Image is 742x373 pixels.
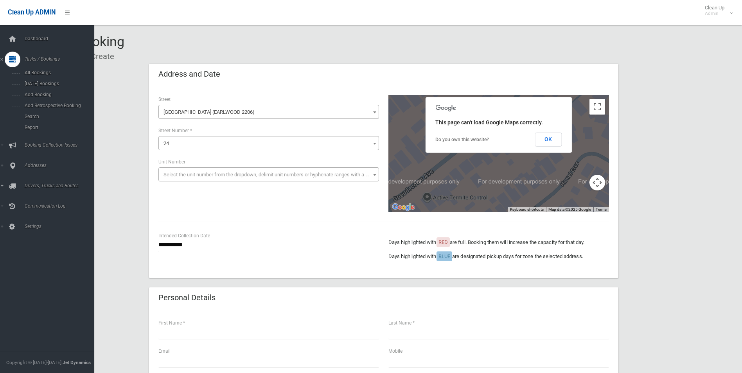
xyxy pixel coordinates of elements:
[388,252,609,261] p: Days highlighted with are designated pickup days for zone the selected address.
[701,5,732,16] span: Clean Up
[388,238,609,247] p: Days highlighted with are full. Booking them will increase the capacity for that day.
[160,138,377,149] span: 24
[8,9,56,16] span: Clean Up ADMIN
[438,253,450,259] span: BLUE
[63,360,91,365] strong: Jet Dynamics
[589,175,605,190] button: Map camera controls
[22,142,100,148] span: Booking Collection Issues
[163,140,169,146] span: 24
[22,92,93,97] span: Add Booking
[22,56,100,62] span: Tasks / Bookings
[85,49,114,64] li: Create
[158,136,379,150] span: 24
[22,183,100,188] span: Drivers, Trucks and Routes
[705,11,724,16] small: Admin
[22,36,100,41] span: Dashboard
[510,207,544,212] button: Keyboard shortcuts
[596,207,607,212] a: Terms (opens in new tab)
[548,207,591,212] span: Map data ©2025 Google
[6,360,61,365] span: Copyright © [DATE]-[DATE]
[163,172,382,178] span: Select the unit number from the dropdown, delimit unit numbers or hyphenate ranges with a comma
[589,99,605,115] button: Toggle fullscreen view
[22,163,100,168] span: Addresses
[22,103,93,108] span: Add Retrospective Booking
[535,133,562,147] button: OK
[390,202,416,212] img: Google
[495,134,511,154] div: 24 Gueudecourt Avenue, EARLWOOD NSW 2206
[22,224,100,229] span: Settings
[390,202,416,212] a: Open this area in Google Maps (opens a new window)
[160,107,377,118] span: Gueudecourt Avenue (EARLWOOD 2206)
[22,203,100,209] span: Communication Log
[435,137,489,142] a: Do you own this website?
[22,114,93,119] span: Search
[22,70,93,75] span: All Bookings
[438,239,448,245] span: RED
[22,81,93,86] span: [DATE] Bookings
[22,125,93,130] span: Report
[149,290,225,305] header: Personal Details
[158,105,379,119] span: Gueudecourt Avenue (EARLWOOD 2206)
[435,119,543,126] span: This page can't load Google Maps correctly.
[149,66,230,82] header: Address and Date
